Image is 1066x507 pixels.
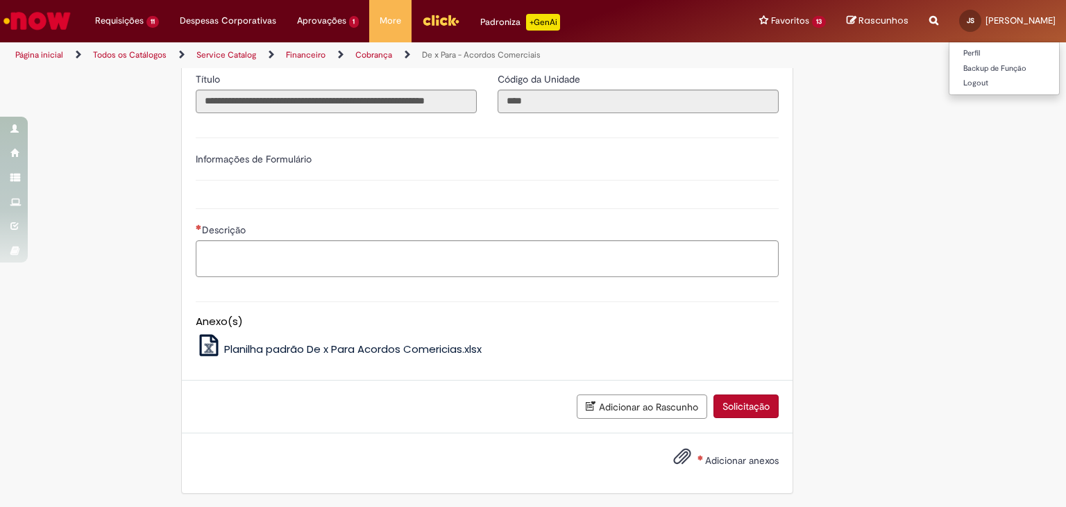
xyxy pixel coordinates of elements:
div: Padroniza [480,14,560,31]
span: Favoritos [771,14,809,28]
a: De x Para - Acordos Comerciais [422,49,541,60]
span: Planilha padrão De x Para Acordos Comericias.xlsx [224,342,482,356]
a: Logout [949,76,1059,91]
span: Adicionar anexos [705,454,779,467]
ul: Trilhas de página [10,42,700,68]
span: Descrição [202,224,248,236]
a: Backup de Função [949,61,1059,76]
img: ServiceNow [1,7,73,35]
span: Requisições [95,14,144,28]
p: +GenAi [526,14,560,31]
input: Código da Unidade [498,90,779,113]
input: Título [196,90,477,113]
span: [PERSON_NAME] [985,15,1056,26]
a: Financeiro [286,49,325,60]
a: Service Catalog [196,49,256,60]
span: Despesas Corporativas [180,14,276,28]
a: Página inicial [15,49,63,60]
label: Somente leitura - Título [196,72,223,86]
button: Adicionar anexos [670,444,695,476]
span: JS [967,16,974,25]
span: Somente leitura - Código da Unidade [498,73,583,85]
span: 11 [146,16,159,28]
a: Perfil [949,46,1059,61]
h5: Anexo(s) [196,316,779,328]
span: Rascunhos [858,14,908,27]
button: Solicitação [713,394,779,418]
span: 13 [812,16,826,28]
span: Aprovações [297,14,346,28]
textarea: Descrição [196,240,779,278]
img: click_logo_yellow_360x200.png [422,10,459,31]
a: Cobrança [355,49,392,60]
label: Somente leitura - Código da Unidade [498,72,583,86]
a: Todos os Catálogos [93,49,167,60]
label: Informações de Formulário [196,153,312,165]
a: Rascunhos [847,15,908,28]
a: Planilha padrão De x Para Acordos Comericias.xlsx [196,342,482,356]
span: 1 [349,16,359,28]
span: More [380,14,401,28]
span: Somente leitura - Título [196,73,223,85]
button: Adicionar ao Rascunho [577,394,707,419]
span: Necessários [196,224,202,230]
